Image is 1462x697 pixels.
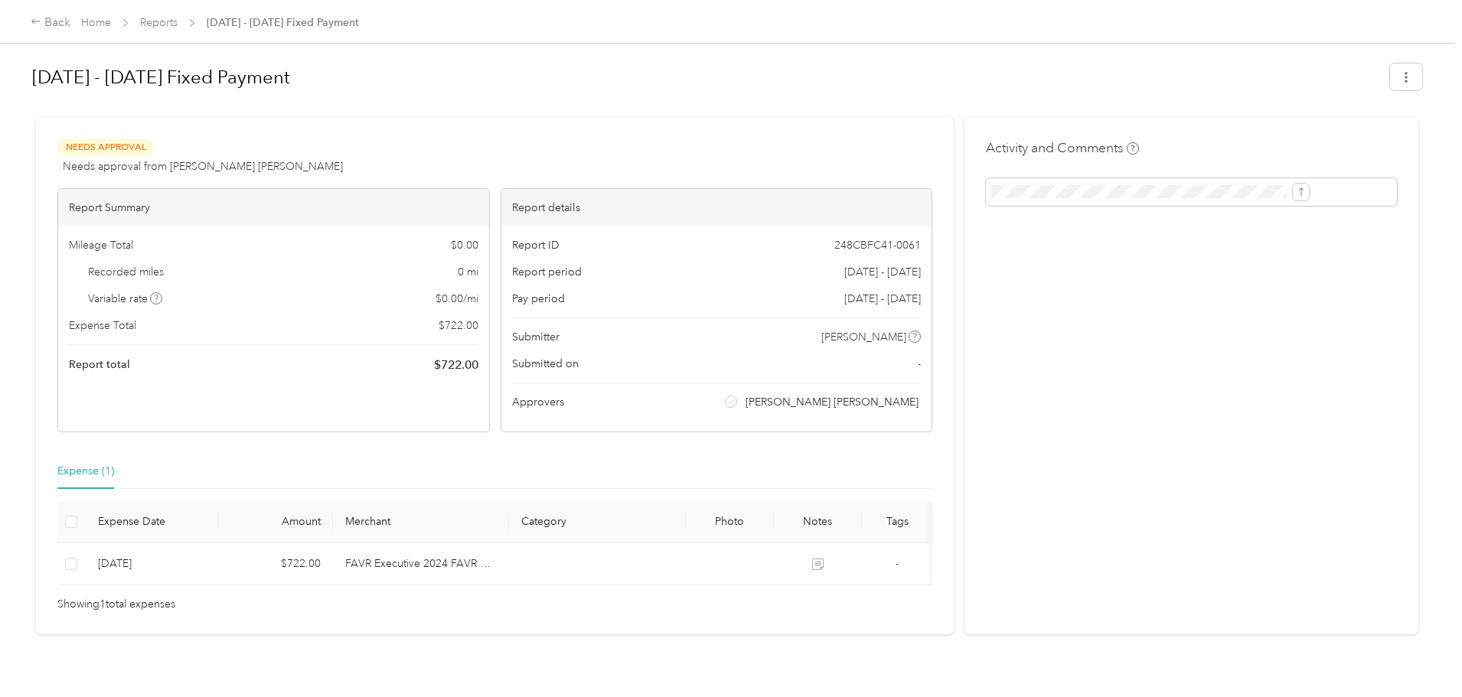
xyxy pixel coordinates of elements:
[69,318,136,334] span: Expense Total
[86,543,218,585] td: 10-1-2025
[918,356,921,372] span: -
[458,264,478,280] span: 0 mi
[86,501,218,543] th: Expense Date
[512,264,582,280] span: Report period
[333,501,510,543] th: Merchant
[57,138,154,156] span: Needs Approval
[88,291,163,307] span: Variable rate
[333,543,510,585] td: FAVR Executive 2024 FAVR program
[862,501,932,543] th: Tags
[874,515,920,528] div: Tags
[218,543,333,585] td: $722.00
[88,264,164,280] span: Recorded miles
[57,596,175,613] span: Showing 1 total expenses
[218,501,333,543] th: Amount
[32,59,1379,96] h1: Sep 1 - 30, 2025 Fixed Payment
[1376,611,1462,697] iframe: Everlance-gr Chat Button Frame
[81,16,111,29] a: Home
[69,357,130,373] span: Report total
[512,394,564,410] span: Approvers
[862,543,932,585] td: -
[986,138,1139,158] h4: Activity and Comments
[57,463,114,480] div: Expense (1)
[746,394,919,410] span: [PERSON_NAME] [PERSON_NAME]
[58,189,489,226] div: Report Summary
[896,557,899,570] span: -
[439,318,478,334] span: $ 722.00
[512,237,560,253] span: Report ID
[512,356,579,372] span: Submitted on
[451,237,478,253] span: $ 0.00
[844,291,921,307] span: [DATE] - [DATE]
[821,329,906,345] span: [PERSON_NAME]
[434,356,478,374] span: $ 722.00
[834,237,921,253] span: 248CBFC41-0061
[501,189,932,226] div: Report details
[140,16,178,29] a: Reports
[512,291,565,307] span: Pay period
[31,14,70,32] div: Back
[844,264,921,280] span: [DATE] - [DATE]
[512,329,560,345] span: Submitter
[686,501,774,543] th: Photo
[774,501,862,543] th: Notes
[436,291,478,307] span: $ 0.00 / mi
[207,15,359,31] span: [DATE] - [DATE] Fixed Payment
[63,158,343,174] span: Needs approval from [PERSON_NAME] [PERSON_NAME]
[509,501,686,543] th: Category
[69,237,133,253] span: Mileage Total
